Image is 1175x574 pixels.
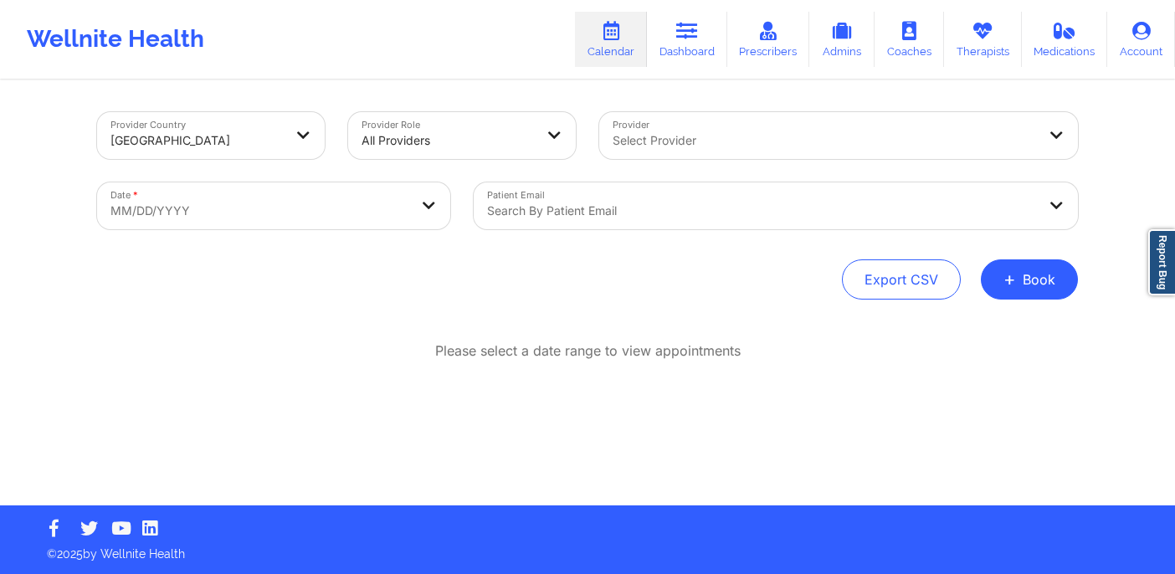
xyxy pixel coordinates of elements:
[981,259,1078,300] button: +Book
[647,12,727,67] a: Dashboard
[362,122,534,159] div: All Providers
[875,12,944,67] a: Coaches
[575,12,647,67] a: Calendar
[1003,274,1016,284] span: +
[809,12,875,67] a: Admins
[435,341,741,361] p: Please select a date range to view appointments
[1107,12,1175,67] a: Account
[1022,12,1108,67] a: Medications
[727,12,810,67] a: Prescribers
[842,259,961,300] button: Export CSV
[110,122,283,159] div: [GEOGRAPHIC_DATA]
[1148,229,1175,295] a: Report Bug
[35,534,1140,562] p: © 2025 by Wellnite Health
[944,12,1022,67] a: Therapists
